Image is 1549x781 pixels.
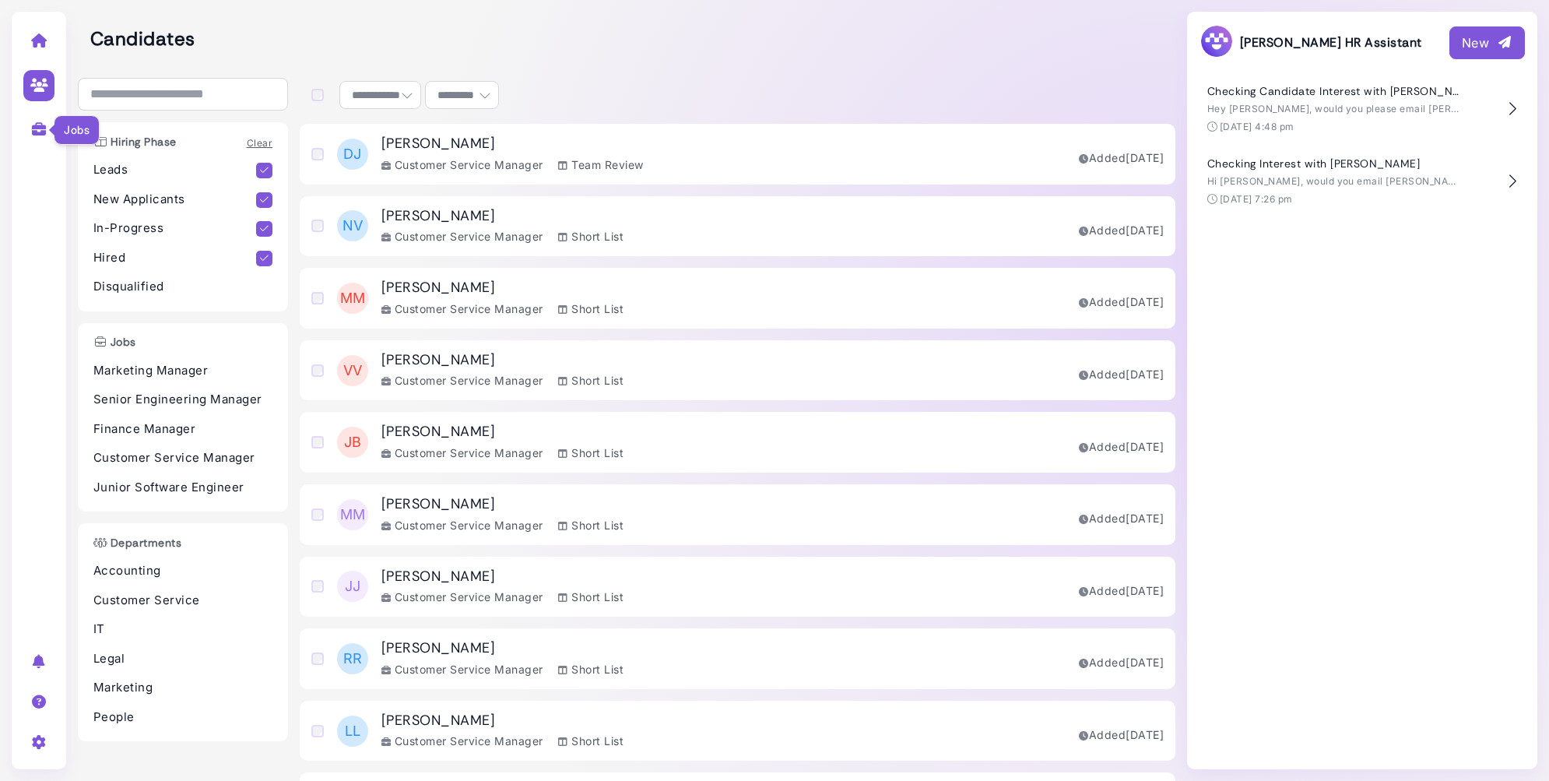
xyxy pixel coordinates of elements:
div: Short List [558,589,623,605]
div: Customer Service Manager [381,372,543,389]
time: Sep 01, 2025 [1126,728,1164,741]
div: Customer Service Manager [381,301,543,317]
p: New Applicants [93,191,256,209]
div: Added [1079,726,1164,743]
div: Customer Service Manager [381,733,543,749]
p: Marketing [93,679,272,697]
div: Short List [558,517,623,533]
button: New [1449,26,1525,59]
p: Customer Service [93,592,272,610]
p: Leads [93,161,256,179]
p: Legal [93,650,272,668]
p: Senior Engineering Manager [93,391,272,409]
h3: [PERSON_NAME] [381,352,623,369]
div: Added [1079,510,1164,526]
time: Sep 01, 2025 [1126,295,1164,308]
p: In-Progress [93,220,256,237]
span: RR [337,643,368,674]
h3: Jobs [86,336,144,349]
span: DJ [337,139,368,170]
div: Customer Service Manager [381,228,543,245]
p: Accounting [93,562,272,580]
h3: [PERSON_NAME] [381,496,623,513]
h4: Checking Candidate Interest with [PERSON_NAME] [1207,85,1464,98]
div: Short List [558,228,623,245]
span: LL [337,716,368,747]
div: Added [1079,150,1164,166]
p: Customer Service Manager [93,449,272,467]
p: Hired [93,249,256,267]
div: New [1462,33,1512,52]
time: [DATE] 7:26 pm [1220,193,1293,205]
span: MM [337,283,368,314]
time: Sep 01, 2025 [1126,368,1164,381]
div: Added [1079,294,1164,310]
div: Short List [558,445,623,461]
div: Customer Service Manager [381,661,543,677]
time: [DATE] 4:48 pm [1220,121,1294,132]
h2: Candidates [90,28,1175,51]
time: Sep 01, 2025 [1126,584,1164,597]
h3: [PERSON_NAME] [381,568,623,586]
div: Short List [558,372,623,389]
a: Jobs [15,108,64,149]
span: JJ [337,571,368,602]
div: Added [1079,222,1164,238]
time: Sep 01, 2025 [1126,151,1164,164]
h3: [PERSON_NAME] [381,280,623,297]
time: Sep 01, 2025 [1126,223,1164,237]
div: Customer Service Manager [381,157,543,173]
div: Added [1079,366,1164,382]
div: Added [1079,654,1164,670]
a: Clear [247,137,272,149]
h3: Hiring Phase [86,135,184,149]
p: People [93,709,272,726]
p: Finance Manager [93,420,272,438]
h3: [PERSON_NAME] [381,135,644,153]
div: Short List [558,733,623,749]
p: Marketing Manager [93,362,272,380]
div: Customer Service Manager [381,589,543,605]
h4: Checking Interest with [PERSON_NAME] [1207,157,1464,171]
p: IT [93,621,272,639]
div: Customer Service Manager [381,517,543,533]
button: Checking Interest with [PERSON_NAME] Hi [PERSON_NAME], would you email [PERSON_NAME] Applicant an... [1200,146,1525,218]
div: Short List [558,661,623,677]
div: Team Review [558,157,643,173]
span: MM [337,499,368,530]
p: Disqualified [93,278,272,296]
div: Added [1079,582,1164,599]
time: Sep 01, 2025 [1126,656,1164,669]
h3: [PERSON_NAME] [381,712,623,730]
div: Added [1079,438,1164,455]
div: Short List [558,301,623,317]
span: VV [337,355,368,386]
p: Junior Software Engineer [93,479,272,497]
h3: [PERSON_NAME] [381,424,623,441]
button: Checking Candidate Interest with [PERSON_NAME] Hey [PERSON_NAME], would you please email [PERSON_... [1200,73,1525,146]
h3: Departments [86,536,189,550]
time: Sep 01, 2025 [1126,440,1164,453]
div: Customer Service Manager [381,445,543,461]
div: Jobs [54,115,100,145]
h3: [PERSON_NAME] [381,208,623,225]
span: JB [337,427,368,458]
h3: [PERSON_NAME] HR Assistant [1200,24,1421,61]
h3: [PERSON_NAME] [381,640,623,657]
time: Sep 01, 2025 [1126,512,1164,525]
span: NV [337,210,368,241]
